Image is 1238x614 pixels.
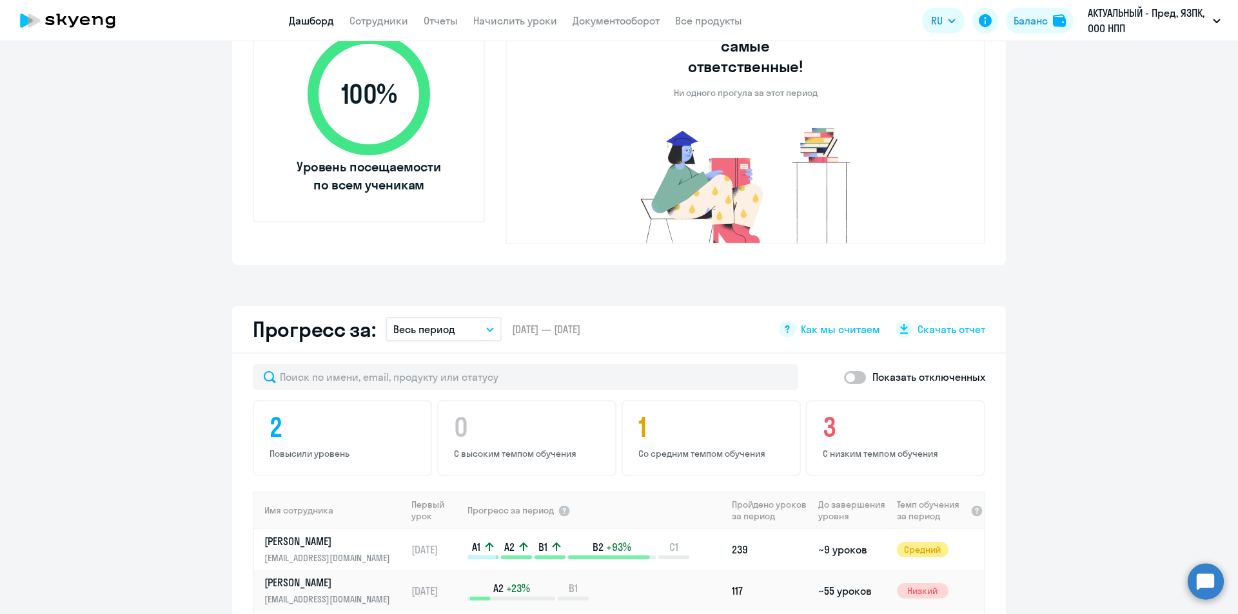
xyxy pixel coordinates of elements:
[638,412,788,443] h4: 1
[270,412,419,443] h4: 2
[406,529,466,570] td: [DATE]
[1006,8,1074,34] button: Балансbalance
[616,124,875,243] img: no-truants
[264,551,397,565] p: [EMAIL_ADDRESS][DOMAIN_NAME]
[727,492,813,529] th: Пройдено уроков за период
[573,14,660,27] a: Документооборот
[606,540,631,554] span: +93%
[813,529,891,570] td: ~9 уроков
[493,581,504,595] span: A2
[538,540,547,554] span: B1
[504,540,515,554] span: A2
[675,14,742,27] a: Все продукты
[406,492,466,529] th: Первый урок
[823,412,972,443] h4: 3
[386,317,502,341] button: Весь период
[1088,5,1208,36] p: АКТУАЛЬНЫЙ - Пред, ЯЗПК, ООО НПП
[674,87,818,99] p: Ни одного прогула за этот период
[931,13,943,28] span: RU
[897,542,948,557] span: Средний
[295,158,443,194] span: Уровень посещаемости по всем ученикам
[569,581,578,595] span: B1
[823,448,972,459] p: С низким темпом обучения
[1081,5,1227,36] button: АКТУАЛЬНЫЙ - Пред, ЯЗПК, ООО НПП
[727,570,813,611] td: 117
[1053,14,1066,27] img: balance
[254,492,406,529] th: Имя сотрудника
[393,321,455,337] p: Весь период
[264,592,397,606] p: [EMAIL_ADDRESS][DOMAIN_NAME]
[1014,13,1048,28] div: Баланс
[253,364,798,390] input: Поиск по имени, email, продукту или статусу
[813,492,891,529] th: До завершения уровня
[467,504,554,516] span: Прогресс за период
[897,499,967,522] span: Темп обучения за период
[473,14,557,27] a: Начислить уроки
[512,322,580,336] span: [DATE] — [DATE]
[727,529,813,570] td: 239
[264,534,406,565] a: [PERSON_NAME][EMAIL_ADDRESS][DOMAIN_NAME]
[872,369,985,385] p: Показать отключенных
[264,534,397,548] p: [PERSON_NAME]
[593,540,604,554] span: B2
[270,448,419,459] p: Повысили уровень
[922,8,965,34] button: RU
[813,570,891,611] td: ~55 уроков
[801,322,880,336] span: Как мы считаем
[264,575,406,606] a: [PERSON_NAME][EMAIL_ADDRESS][DOMAIN_NAME]
[506,581,530,595] span: +23%
[424,14,458,27] a: Отчеты
[663,15,829,77] h3: Ваши сотрудники самые ответственные!
[264,575,397,590] p: [PERSON_NAME]
[918,322,985,336] span: Скачать отчет
[406,570,466,611] td: [DATE]
[897,583,948,599] span: Низкий
[295,79,443,110] span: 100 %
[669,540,678,554] span: C1
[638,448,788,459] p: Со средним темпом обучения
[253,316,375,342] h2: Прогресс за:
[289,14,334,27] a: Дашборд
[349,14,408,27] a: Сотрудники
[472,540,480,554] span: A1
